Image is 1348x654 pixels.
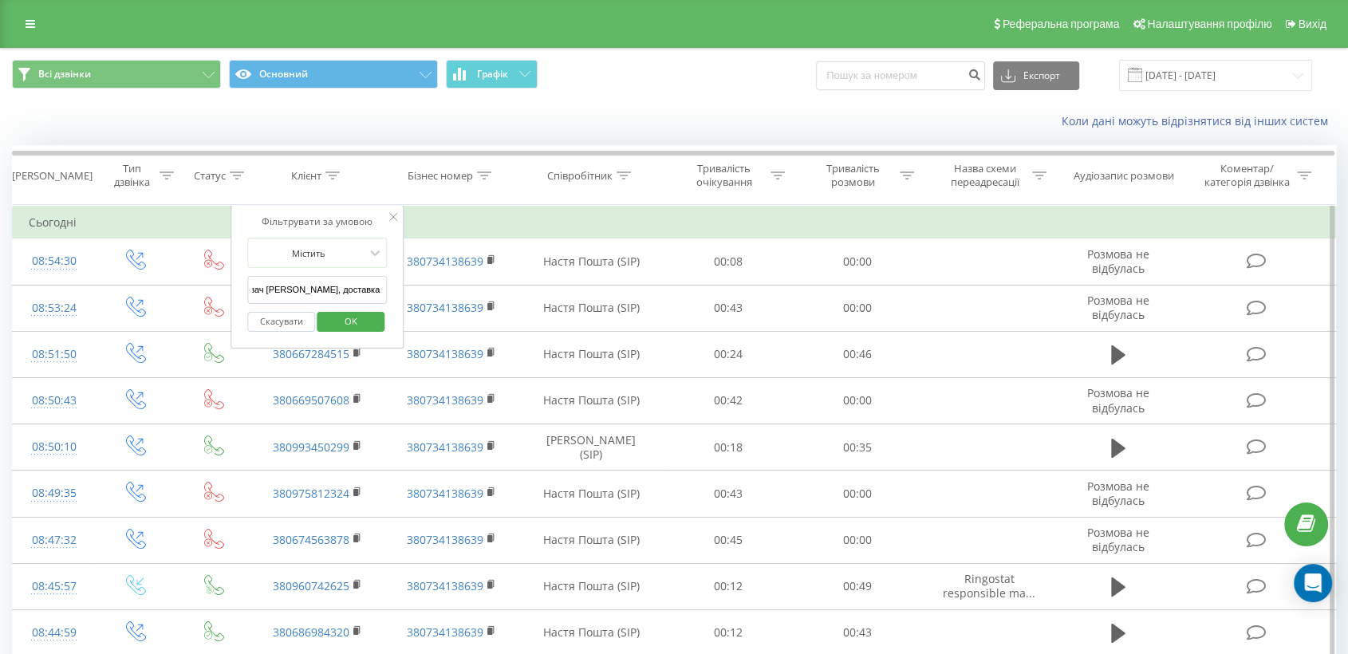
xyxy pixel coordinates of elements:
[518,331,663,377] td: Настя Пошта (SIP)
[793,331,922,377] td: 00:46
[943,162,1028,189] div: Назва схеми переадресації
[273,439,349,455] a: 380993450299
[1299,18,1326,30] span: Вихід
[12,169,93,183] div: [PERSON_NAME]
[407,346,483,361] a: 380734138639
[407,532,483,547] a: 380734138639
[273,578,349,593] a: 380960742625
[29,431,79,463] div: 08:50:10
[664,471,793,517] td: 00:43
[664,331,793,377] td: 00:24
[1087,525,1149,554] span: Розмова не відбулась
[1294,564,1332,602] div: Open Intercom Messenger
[681,162,767,189] div: Тривалість очікування
[664,238,793,285] td: 00:08
[29,571,79,602] div: 08:45:57
[247,214,388,230] div: Фільтрувати за умовою
[793,377,922,424] td: 00:00
[273,624,349,640] a: 380686984320
[664,517,793,563] td: 00:45
[1062,113,1336,128] a: Коли дані можуть відрізнятися вiд інших систем
[1087,385,1149,415] span: Розмова не відбулась
[793,517,922,563] td: 00:00
[477,69,508,80] span: Графік
[229,60,438,89] button: Основний
[291,169,321,183] div: Клієнт
[273,486,349,501] a: 380975812324
[408,169,473,183] div: Бізнес номер
[518,238,663,285] td: Настя Пошта (SIP)
[793,238,922,285] td: 00:00
[664,377,793,424] td: 00:42
[664,285,793,331] td: 00:43
[38,68,91,81] span: Всі дзвінки
[446,60,538,89] button: Графік
[1003,18,1120,30] span: Реферальна програма
[810,162,896,189] div: Тривалість розмови
[29,293,79,324] div: 08:53:24
[943,571,1035,601] span: Ringostat responsible ma...
[407,439,483,455] a: 380734138639
[317,312,385,332] button: OK
[407,300,483,315] a: 380734138639
[518,285,663,331] td: Настя Пошта (SIP)
[1087,479,1149,508] span: Розмова не відбулась
[29,246,79,277] div: 08:54:30
[194,169,226,183] div: Статус
[664,424,793,471] td: 00:18
[793,471,922,517] td: 00:00
[816,61,985,90] input: Пошук за номером
[407,254,483,269] a: 380734138639
[273,532,349,547] a: 380674563878
[29,617,79,648] div: 08:44:59
[1087,293,1149,322] span: Розмова не відбулась
[29,525,79,556] div: 08:47:32
[547,169,613,183] div: Співробітник
[29,339,79,370] div: 08:51:50
[29,385,79,416] div: 08:50:43
[1147,18,1271,30] span: Налаштування профілю
[793,424,922,471] td: 00:35
[518,471,663,517] td: Настя Пошта (SIP)
[329,309,373,333] span: OK
[29,478,79,509] div: 08:49:35
[518,563,663,609] td: Настя Пошта (SIP)
[247,276,388,304] input: Введіть значення
[1087,246,1149,276] span: Розмова не відбулась
[993,61,1079,90] button: Експорт
[518,377,663,424] td: Настя Пошта (SIP)
[518,424,663,471] td: [PERSON_NAME] (SIP)
[407,392,483,408] a: 380734138639
[407,578,483,593] a: 380734138639
[407,624,483,640] a: 380734138639
[793,563,922,609] td: 00:49
[1200,162,1293,189] div: Коментар/категорія дзвінка
[1074,169,1174,183] div: Аудіозапис розмови
[664,563,793,609] td: 00:12
[13,207,1336,238] td: Сьогодні
[793,285,922,331] td: 00:00
[273,392,349,408] a: 380669507608
[273,346,349,361] a: 380667284515
[247,312,315,332] button: Скасувати
[518,517,663,563] td: Настя Пошта (SIP)
[407,486,483,501] a: 380734138639
[12,60,221,89] button: Всі дзвінки
[109,162,156,189] div: Тип дзвінка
